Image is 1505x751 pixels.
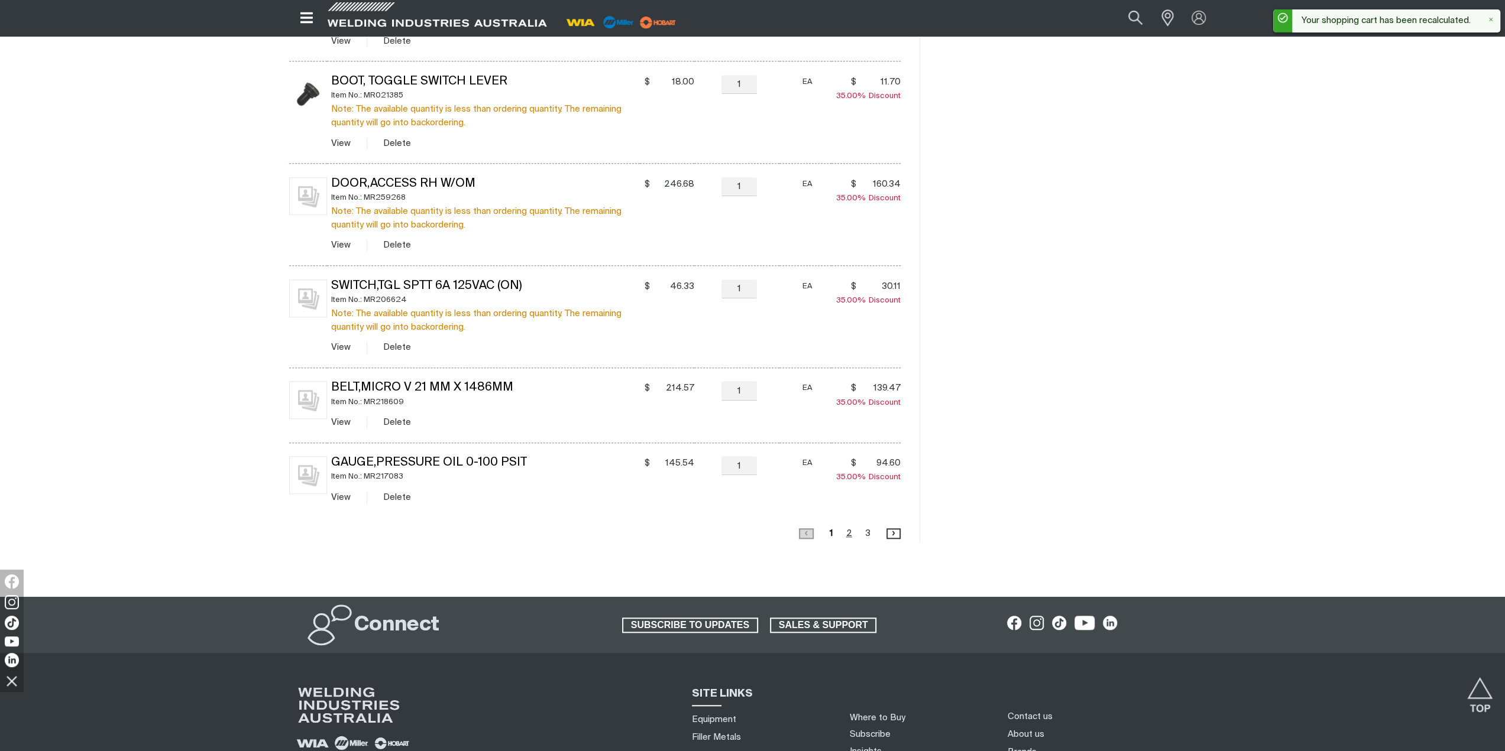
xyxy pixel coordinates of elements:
button: Delete Belt,Micro V 21 mm X 1486mm [383,415,411,429]
img: Facebook [5,574,19,589]
a: Equipment [692,713,736,726]
span: $ [850,382,856,394]
img: No image for this product [289,381,327,419]
span: $ [644,281,649,292]
div: Item No.: MR259268 [331,191,640,204]
a: Gauge,Pressure Oil 0-100 Psit [331,457,527,469]
img: TikTok [5,616,19,630]
div: Item No.: MR021385 [331,89,640,102]
a: View Belt,Micro V 21 mm X 1486mm [331,418,351,427]
img: No image for this product [289,279,327,317]
span: SUBSCRIBE TO UPDATES [623,617,757,633]
span: SITE LINKS [692,688,753,699]
div: EA [784,177,831,191]
button: Delete Door,ACcess Rh W/Om [383,238,411,252]
div: Note: The available quantity is less than ordering quantity. The remaining quantity will go into ... [331,307,640,334]
button: Delete Switch,Tgl Sptt 6A 125VAC (On) [383,340,411,354]
span: 160.34 [859,178,901,190]
a: 3 [862,525,874,541]
span: Discount [836,92,901,100]
img: miller [636,14,679,31]
span: 18.00 [653,76,694,88]
span: 11.70 [859,76,901,88]
div: Note: The available quantity is less than ordering quantity. The remaining quantity will go into ... [331,102,640,129]
button: Delete Boot, Toggle Switch Lever [383,136,411,150]
button: Delete Gauge,Pressure Oil 0-100 Psit [383,490,411,504]
img: hide socials [2,671,22,691]
img: LinkedIn [5,653,19,667]
div: Item No.: MR218609 [331,395,640,409]
span: 35.00% [836,399,869,407]
a: Belt,Micro V 21 mm X 1486mm [331,382,513,394]
div: EA [784,279,831,293]
div: EA [784,456,831,470]
a: Contact us [1007,710,1052,723]
div: EA [784,75,831,89]
span: $ [850,281,856,292]
input: Product name or item number... [1100,5,1155,31]
span: 94.60 [859,457,901,469]
a: Subscribe [850,730,891,739]
button: Delete Mount,ACcess Rh [383,34,411,48]
a: SALES & SUPPORT [770,617,877,633]
nav: Pagination [799,525,901,542]
div: EA [784,381,831,395]
a: miller [636,18,679,27]
img: No image for this product [289,456,327,494]
a: View Gauge,Pressure Oil 0-100 Psit [331,493,351,502]
span: Discount [836,399,901,407]
div: Item No.: MR217083 [331,470,640,483]
img: Instagram [5,595,19,609]
div: Item No.: MR206624 [331,293,640,307]
span: $ [644,457,649,469]
span: 145.54 [653,457,694,469]
a: SUBSCRIBE TO UPDATES [622,617,758,633]
span: 46.33 [653,281,694,292]
span: SALES & SUPPORT [771,617,876,633]
span: $ [850,457,856,469]
span: 35.00% [836,194,869,202]
a: Boot, Toggle Switch Lever [331,76,507,87]
span: $ [644,178,649,190]
div: Your shopping cart has been recalculated. [1292,9,1491,32]
img: YouTube [5,636,19,646]
a: About us [1007,728,1044,740]
span: $ [644,382,649,394]
span: $ [850,178,856,190]
div: Note: The available quantity is less than ordering quantity. The remaining quantity will go into ... [331,204,640,232]
span: 35.00% [836,297,869,304]
a: Where to Buy [850,713,905,722]
span: 35.00% [836,473,869,481]
span: 214.57 [653,382,694,394]
a: 2 [843,525,856,541]
span: 30.11 [859,281,901,292]
a: Filler Metals [692,731,741,743]
a: View Door,ACcess Rh W/Om [331,240,351,249]
button: Search products [1115,5,1156,31]
span: 139.47 [859,382,901,394]
span: $ [850,76,856,88]
a: View Switch,Tgl Sptt 6A 125VAC (On) [331,343,351,352]
span: Discount [836,473,901,481]
span: $ [644,76,649,88]
button: Scroll to top [1467,677,1493,704]
span: Discount [836,297,901,304]
a: View Boot, Toggle Switch Lever [331,139,351,148]
span: › [888,528,900,538]
img: Boot, Toggle Switch Lever [289,75,327,113]
img: No image for this product [289,177,327,215]
h2: Connect [354,612,439,638]
a: View Mount,ACcess Rh [331,37,351,45]
a: Door,ACcess Rh W/Om [331,178,475,190]
span: 35.00% [836,92,869,100]
a: Switch,Tgl Sptt 6A 125VAC (On) [331,280,522,292]
span: 246.68 [653,178,694,190]
span: Discount [836,194,901,202]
